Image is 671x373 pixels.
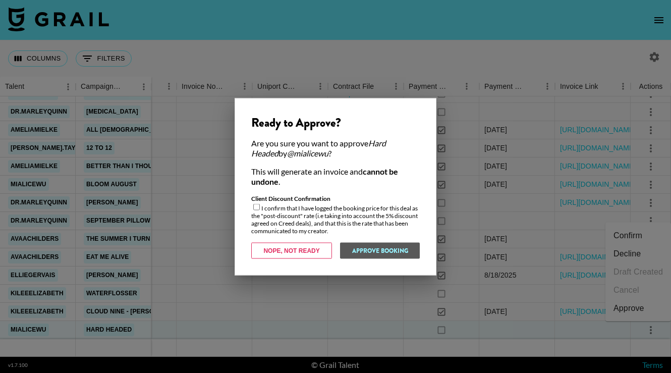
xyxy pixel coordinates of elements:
[251,166,420,186] div: This will generate an invoice and .
[251,138,420,158] div: Are you sure you want to approve by ?
[251,242,332,258] button: Nope, Not Ready
[287,148,328,157] em: @ mialicewu
[340,242,420,258] button: Approve Booking
[251,138,386,157] em: Hard Headed
[251,166,398,186] strong: cannot be undone
[251,115,420,130] div: Ready to Approve?
[251,194,420,234] div: I confirm that I have logged the booking price for this deal as the "post-discount" rate (i.e tak...
[251,194,330,202] strong: Client Discount Confirmation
